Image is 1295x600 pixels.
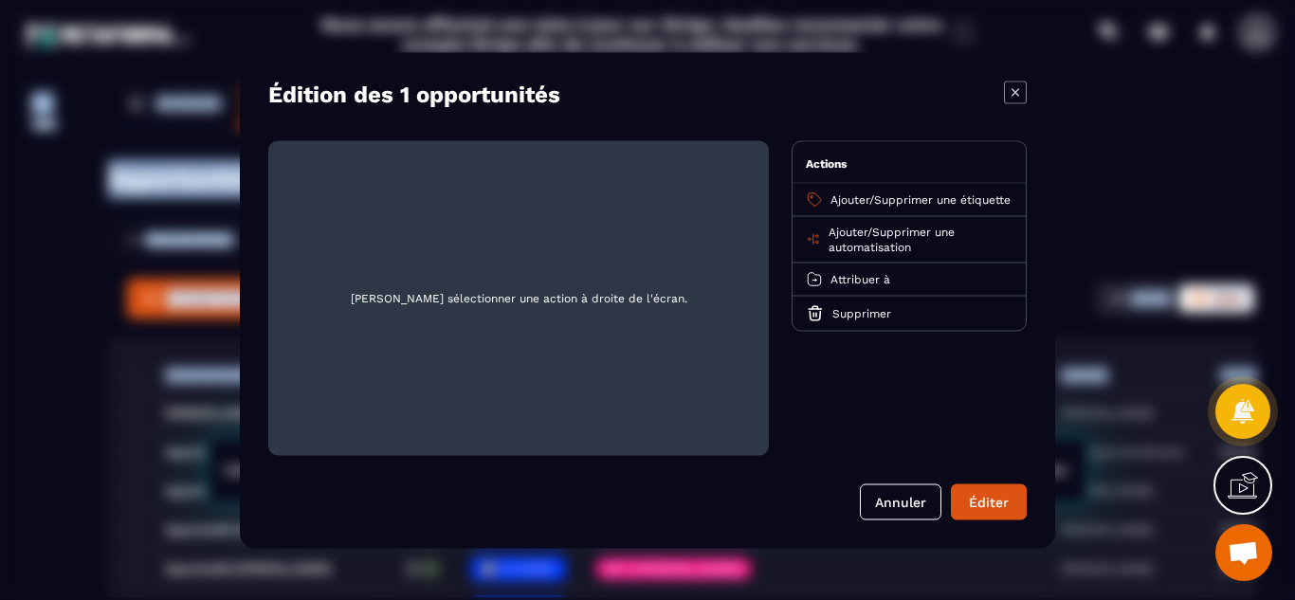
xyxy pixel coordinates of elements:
[829,224,1012,254] p: /
[806,156,847,170] span: Actions
[951,483,1027,519] button: Éditer
[1215,524,1272,581] div: Ouvrir le chat
[829,225,955,253] span: Supprimer une automatisation
[830,191,1011,207] p: /
[874,192,1011,206] span: Supprimer une étiquette
[832,306,891,319] span: Supprimer
[268,81,560,107] h4: Édition des 1 opportunités
[829,225,867,238] span: Ajouter
[283,155,754,440] span: [PERSON_NAME] sélectionner une action à droite de l'écran.
[830,272,890,285] span: Attribuer à
[830,192,869,206] span: Ajouter
[860,483,941,519] button: Annuler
